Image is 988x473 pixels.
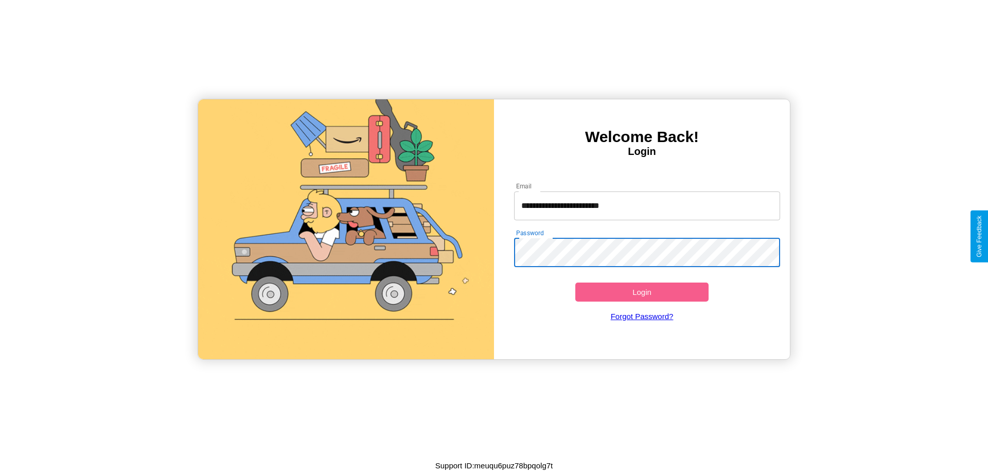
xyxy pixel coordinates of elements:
[575,283,709,302] button: Login
[516,182,532,190] label: Email
[494,128,790,146] h3: Welcome Back!
[494,146,790,157] h4: Login
[516,229,543,237] label: Password
[435,459,553,472] p: Support ID: meuqu6puz78bpqolg7t
[976,216,983,257] div: Give Feedback
[509,302,775,331] a: Forgot Password?
[198,99,494,359] img: gif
